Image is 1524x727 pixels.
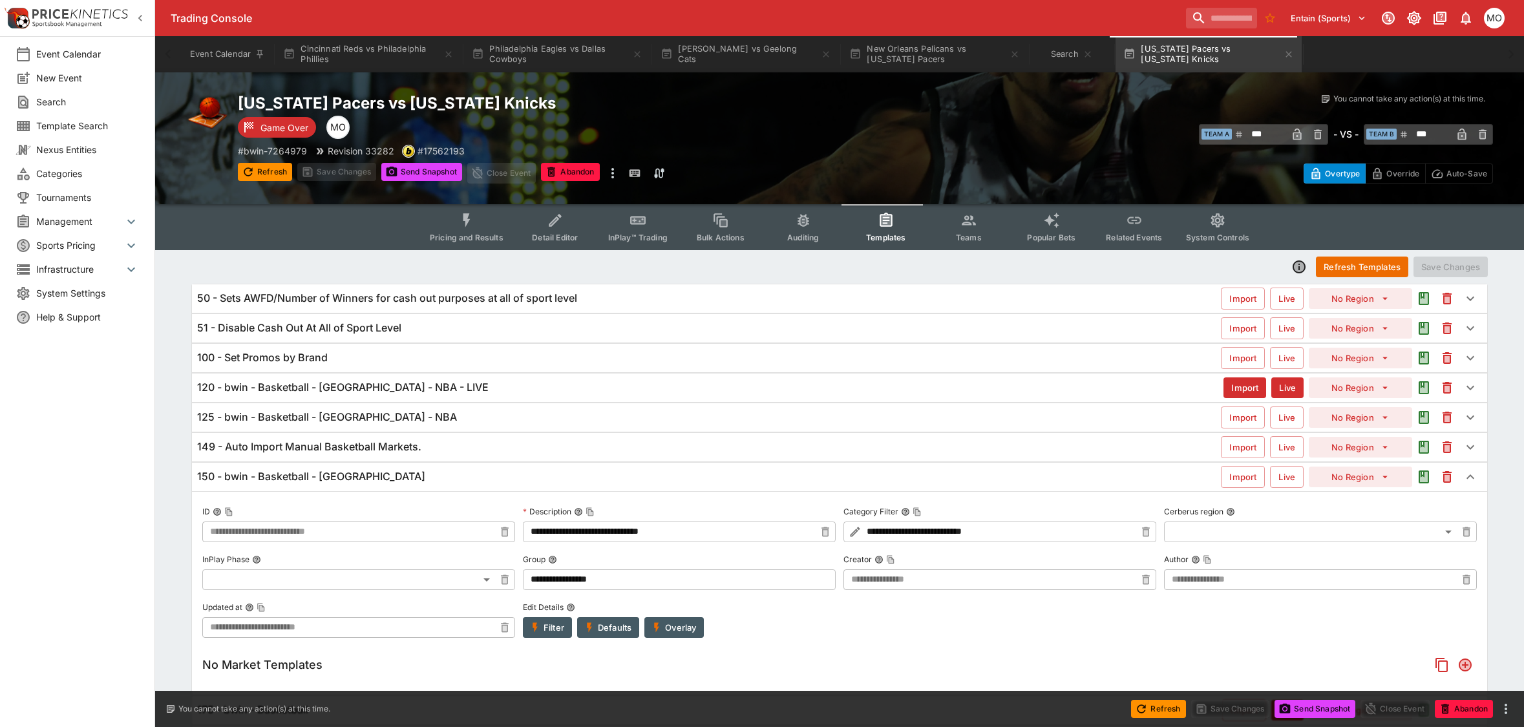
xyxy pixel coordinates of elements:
[1412,376,1435,399] button: Audit the Template Change History
[1484,8,1505,28] div: Mark O'Loughlan
[843,506,898,517] p: Category Filter
[257,603,266,612] button: Copy To Clipboard
[36,95,139,109] span: Search
[577,617,639,638] button: Defaults
[913,507,922,516] button: Copy To Clipboard
[586,507,595,516] button: Copy To Clipboard
[1304,163,1366,184] button: Overtype
[1106,233,1162,242] span: Related Events
[328,144,394,158] p: Revision 33282
[32,9,128,19] img: PriceKinetics
[197,291,577,305] h6: 50 - Sets AWFD/Number of Winners for cash out purposes at all of sport level
[252,555,261,564] button: InPlay Phase
[1221,436,1265,458] button: Import
[1030,36,1113,72] button: Search
[36,286,139,300] span: System Settings
[1377,6,1400,30] button: Connected to PK
[1131,700,1185,718] button: Refresh
[238,93,865,113] h2: Copy To Clipboard
[653,36,839,72] button: [PERSON_NAME] vs Geelong Cats
[1412,436,1435,459] button: Audit the Template Change History
[1304,163,1493,184] div: Start From
[574,507,583,516] button: DescriptionCopy To Clipboard
[1221,466,1265,488] button: Import
[275,36,461,72] button: Cincinnati Reds vs Philadelphia Phillies
[523,602,564,613] p: Edit Details
[841,36,1028,72] button: New Orleans Pelicans vs [US_STATE] Pacers
[1270,347,1304,369] button: Live
[1226,507,1235,516] button: Cerberus region
[36,215,123,228] span: Management
[866,233,905,242] span: Templates
[36,143,139,156] span: Nexus Entities
[1270,317,1304,339] button: Live
[1309,437,1412,458] button: No Region
[36,191,139,204] span: Tournaments
[36,310,139,324] span: Help & Support
[1425,163,1493,184] button: Auto-Save
[886,555,895,564] button: Copy To Clipboard
[202,506,210,517] p: ID
[1316,257,1408,277] button: Refresh Templates
[171,12,1181,25] div: Trading Console
[523,554,545,565] p: Group
[1223,377,1266,398] button: Import
[1186,233,1249,242] span: System Controls
[901,507,910,516] button: Category FilterCopy To Clipboard
[523,506,571,517] p: Description
[1435,287,1459,310] button: This will delete the selected template. You will still need to Save Template changes to commit th...
[238,144,307,158] p: Copy To Clipboard
[1191,555,1200,564] button: AuthorCopy To Clipboard
[644,617,704,638] button: Overlay
[1365,163,1425,184] button: Override
[1412,287,1435,310] button: Audit the Template Change History
[1260,8,1280,28] button: No Bookmarks
[548,555,557,564] button: Group
[1435,436,1459,459] button: This will delete the selected template. You will still need to Save Template changes to commit th...
[36,47,139,61] span: Event Calendar
[1428,6,1452,30] button: Documentation
[1270,288,1304,310] button: Live
[1203,555,1212,564] button: Copy To Clipboard
[523,617,572,638] button: Filter
[419,204,1260,250] div: Event type filters
[1498,701,1514,717] button: more
[1435,700,1493,718] button: Abandon
[32,21,102,27] img: Sportsbook Management
[697,233,745,242] span: Bulk Actions
[1164,554,1189,565] p: Author
[1309,288,1412,309] button: No Region
[787,233,819,242] span: Auditing
[1270,466,1304,488] button: Live
[1309,377,1412,398] button: No Region
[843,554,872,565] p: Creator
[1275,700,1355,718] button: Send Snapshot
[224,507,233,516] button: Copy To Clipboard
[1221,317,1265,339] button: Import
[532,233,578,242] span: Detail Editor
[1221,406,1265,428] button: Import
[326,116,350,139] div: Mark O'Loughlan
[1480,4,1508,32] button: Mark O'Loughlan
[1309,467,1412,487] button: No Region
[605,163,620,184] button: more
[245,603,254,612] button: Updated atCopy To Clipboard
[202,657,323,672] h5: No Market Templates
[213,507,222,516] button: IDCopy To Clipboard
[402,145,415,158] div: bwin
[381,163,462,181] button: Send Snapshot
[1221,288,1265,310] button: Import
[1412,465,1435,489] button: Audit the Template Change History
[1325,167,1360,180] p: Overtype
[1309,348,1412,368] button: No Region
[418,144,465,158] p: Copy To Clipboard
[1454,653,1477,677] button: Add
[1435,701,1493,714] span: Mark an event as closed and abandoned.
[1402,6,1426,30] button: Toggle light/dark mode
[403,145,414,157] img: bwin.png
[956,233,982,242] span: Teams
[874,555,884,564] button: CreatorCopy To Clipboard
[1386,167,1419,180] p: Override
[1412,317,1435,340] button: Audit the Template Change History
[541,163,599,181] button: Abandon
